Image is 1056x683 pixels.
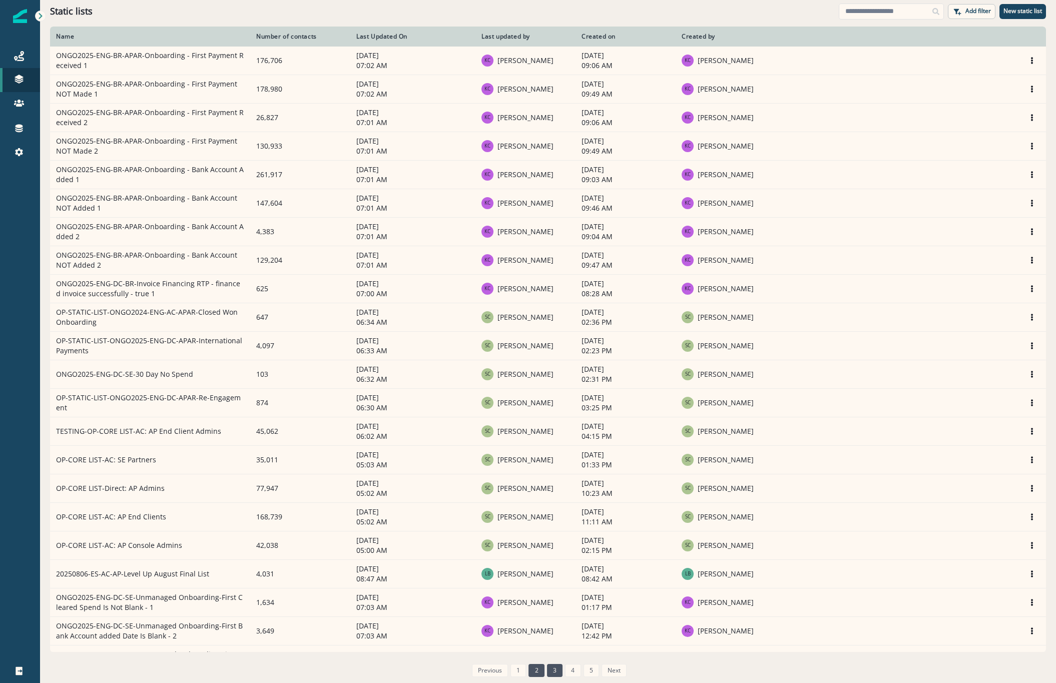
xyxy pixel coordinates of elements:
p: [DATE] [582,279,670,289]
a: Next page [602,664,627,677]
div: Kaden Crutchfield [685,600,691,605]
span: 3,649 [256,626,274,635]
a: OP-CORE LIST-AC: AP End Clients168,739[DATE]05:02 AMStephanie Chan[PERSON_NAME][DATE]11:11 AMStep... [50,503,1046,531]
div: Stephanie Chan [685,514,691,519]
p: [DATE] [582,51,670,61]
a: OP-CORE LIST-AC: SE Partners35,011[DATE]05:03 AMStephanie Chan[PERSON_NAME][DATE]01:33 PMStephani... [50,446,1046,474]
td: ONGO2025-ENG-BR-APAR-Onboarding - First Payment Received 2 [50,104,250,132]
a: ONGO2025-ENG-BR-APAR-Onboarding - Bank Account NOT Added 1147,604[DATE]07:01 AMKaden Crutchfield[... [50,189,1046,218]
p: [DATE] [356,193,469,203]
p: 05:02 AM [356,488,469,498]
span: 103 [256,369,268,379]
p: [PERSON_NAME] [698,255,754,265]
h1: Static lists [50,6,93,17]
p: 09:04 AM [582,232,670,242]
a: ONGO2025-ENG-BR-APAR-Onboarding - First Payment NOT Made 1178,980[DATE]07:02 AMKaden Crutchfield[... [50,75,1046,104]
button: Options [1024,82,1040,97]
span: 42,038 [256,540,278,550]
p: [PERSON_NAME] [698,170,754,180]
a: ONGO2025-ENG-BR-APAR-Onboarding - Bank Account Added 1261,917[DATE]07:01 AMKaden Crutchfield[PERS... [50,161,1046,189]
p: 05:00 AM [356,545,469,555]
div: Kaden Crutchfield [685,144,691,149]
p: [PERSON_NAME] [497,198,554,208]
span: 45,062 [256,426,278,436]
p: [DATE] [582,136,670,146]
p: [DATE] [582,250,670,260]
p: 09:06 AM [582,61,670,71]
p: [DATE] [356,307,469,317]
p: [PERSON_NAME] [698,483,754,493]
div: Last updated by [481,33,570,41]
a: ONGO2025-ENG-DC-SE-30 Day No Spend103[DATE]06:32 AMStephanie Chan[PERSON_NAME][DATE]02:31 PMSteph... [50,360,1046,389]
div: Last Updated On [356,33,469,41]
div: Stephanie Chan [685,343,691,348]
p: 07:02 AM [356,89,469,99]
ul: Pagination [469,664,627,677]
div: Stephanie Chan [485,429,490,434]
a: ONGO2025-ENG-DC-SE-Unmanaged Onboarding-First Cleared Spend Is Not Blank - 11,634[DATE]07:03 AMKa... [50,588,1046,617]
a: ONGO2025-ENG-BR-APAR-Onboarding - First Payment NOT Made 2130,933[DATE]07:01 AMKaden Crutchfield[... [50,132,1046,161]
div: Kaden Crutchfield [484,87,490,92]
td: ONGO2025-ENG-BR-APAR-Onboarding - Bank Account Added 2 [50,218,250,246]
p: [PERSON_NAME] [698,512,754,522]
p: 07:01 AM [356,232,469,242]
p: [DATE] [582,222,670,232]
p: [PERSON_NAME] [698,141,754,151]
p: [DATE] [582,393,670,403]
p: [PERSON_NAME] [698,198,754,208]
div: Kaden Crutchfield [484,229,490,234]
p: 07:03 AM [356,602,469,612]
div: Stephanie Chan [485,400,490,405]
td: OP-STATIC-LIST-ONGO2025-ENG-DC-APAR-Re-Engagement [50,389,250,417]
div: Kaden Crutchfield [484,286,490,291]
a: ONGO2025-ENG-BR-APAR-Onboarding - First Payment Received 1176,706[DATE]07:02 AMKaden Crutchfield[... [50,47,1046,75]
a: Page 2 is your current page [529,664,544,677]
div: Created on [582,33,670,41]
p: [DATE] [582,478,670,488]
p: [PERSON_NAME] [497,626,554,636]
p: [PERSON_NAME] [698,398,754,408]
p: [PERSON_NAME] [497,84,554,94]
p: [PERSON_NAME] [698,455,754,465]
a: ONGO2025-ENG-BR-APAR-Onboarding - Bank Account Added 24,383[DATE]07:01 AMKaden Crutchfield[PERSON... [50,218,1046,246]
p: 02:31 PM [582,374,670,384]
div: Stephanie Chan [685,315,691,320]
div: Stephanie Chan [485,486,490,491]
button: Options [1024,367,1040,382]
button: Options [1024,538,1040,553]
a: ONGO2025-ENG-DC-SE-Unmanaged Onboarding-First Cleared Spend Is Not Blank - 212[DATE]07:02 AMKaden... [50,645,1046,674]
span: 26,827 [256,113,278,122]
td: OP-CORE LIST-AC: SE Partners [50,446,250,474]
span: 130,933 [256,141,282,151]
p: 01:17 PM [582,602,670,612]
p: [DATE] [356,421,469,431]
p: [DATE] [356,621,469,631]
div: Stephanie Chan [485,457,490,462]
a: OP-CORE LIST-Direct: AP Admins77,947[DATE]05:02 AMStephanie Chan[PERSON_NAME][DATE]10:23 AMStepha... [50,474,1046,503]
td: ONGO2025-ENG-BR-APAR-Onboarding - First Payment NOT Made 1 [50,75,250,104]
p: [DATE] [582,649,670,659]
td: ONGO2025-ENG-BR-APAR-Onboarding - First Payment Received 1 [50,47,250,75]
p: [DATE] [582,421,670,431]
span: 647 [256,312,268,322]
span: 35,011 [256,455,278,464]
p: [DATE] [356,564,469,574]
td: OP-CORE LIST-Direct: AP Admins [50,474,250,503]
button: Options [1024,452,1040,467]
p: 10:23 AM [582,488,670,498]
td: ONGO2025-ENG-DC-SE-Unmanaged Onboarding-First Bank Account added Date Is Blank - 2 [50,617,250,645]
span: 261,917 [256,170,282,179]
a: OP-CORE LIST-AC: AP Console Admins42,038[DATE]05:00 AMStephanie Chan[PERSON_NAME][DATE]02:15 PMSt... [50,531,1046,560]
p: [PERSON_NAME] [497,170,554,180]
td: ONGO2025-ENG-DC-SE-Unmanaged Onboarding-First Cleared Spend Is Not Blank - 2 [50,645,250,674]
p: 09:47 AM [582,260,670,270]
p: [PERSON_NAME] [698,113,754,123]
p: [DATE] [356,478,469,488]
div: Kaden Crutchfield [484,201,490,206]
td: 20250806-ES-AC-AP-Level Up August Final List [50,560,250,588]
span: 147,604 [256,198,282,208]
p: 12:42 PM [582,631,670,641]
div: Stephanie Chan [685,429,691,434]
p: [DATE] [356,165,469,175]
td: OP-CORE LIST-AC: AP End Clients [50,503,250,531]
